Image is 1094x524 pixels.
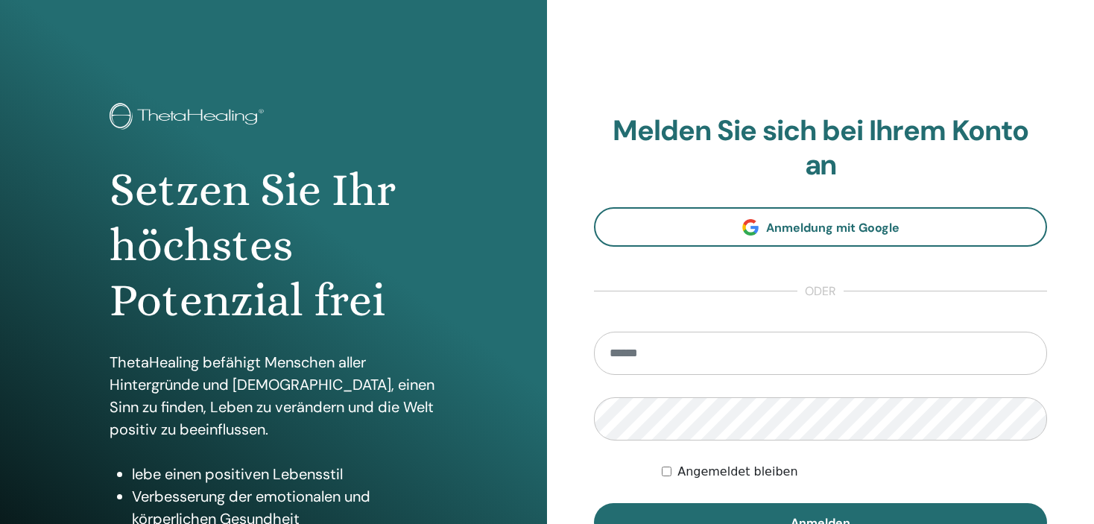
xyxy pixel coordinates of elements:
[110,162,437,329] h1: Setzen Sie Ihr höchstes Potenzial frei
[594,207,1047,247] a: Anmeldung mit Google
[132,463,437,485] li: lebe einen positiven Lebensstil
[766,220,899,236] span: Anmeldung mit Google
[594,114,1047,182] h2: Melden Sie sich bei Ihrem Konto an
[797,282,844,300] span: oder
[110,351,437,441] p: ThetaHealing befähigt Menschen aller Hintergründe und [DEMOGRAPHIC_DATA], einen Sinn zu finden, L...
[677,463,797,481] label: Angemeldet bleiben
[662,463,1047,481] div: Keep me authenticated indefinitely or until I manually logout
